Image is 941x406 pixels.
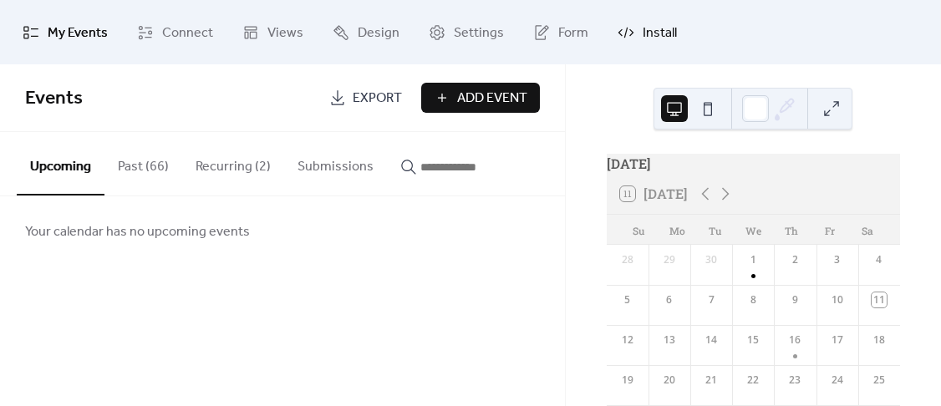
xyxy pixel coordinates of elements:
span: My Events [48,20,108,46]
span: Design [358,20,399,46]
div: 19 [620,373,635,388]
div: 22 [745,373,760,388]
div: 13 [662,332,677,348]
div: Mo [658,215,696,245]
div: 18 [872,332,887,348]
a: Connect [125,7,226,58]
div: 11 [872,292,887,307]
span: Events [25,80,83,117]
div: 1 [745,252,760,267]
div: 7 [704,292,719,307]
div: We [734,215,772,245]
div: Tu [696,215,735,245]
div: 17 [830,332,845,348]
a: Settings [416,7,516,58]
span: Settings [454,20,504,46]
a: Views [230,7,316,58]
div: 20 [662,373,677,388]
div: 12 [620,332,635,348]
div: [DATE] [607,154,900,174]
div: Sa [848,215,887,245]
div: 10 [830,292,845,307]
button: Add Event [421,83,540,113]
div: 3 [830,252,845,267]
div: 4 [872,252,887,267]
div: 24 [830,373,845,388]
span: Export [353,89,402,109]
div: 6 [662,292,677,307]
a: Install [605,7,689,58]
a: My Events [10,7,120,58]
a: Design [320,7,412,58]
span: Connect [162,20,213,46]
div: 2 [787,252,802,267]
div: Th [772,215,811,245]
button: Submissions [284,132,387,194]
div: 29 [662,252,677,267]
div: 8 [745,292,760,307]
div: 5 [620,292,635,307]
div: Fr [811,215,849,245]
span: Install [643,20,677,46]
a: Export [317,83,415,113]
div: 28 [620,252,635,267]
a: Form [521,7,601,58]
div: 16 [787,332,802,348]
div: 30 [704,252,719,267]
div: 15 [745,332,760,348]
button: Recurring (2) [182,132,284,194]
span: Form [558,20,588,46]
div: 14 [704,332,719,348]
span: Add Event [457,89,527,109]
button: Upcoming [17,132,104,195]
span: Your calendar has no upcoming events [25,222,250,242]
div: 21 [704,373,719,388]
div: 23 [787,373,802,388]
span: Views [267,20,303,46]
div: 25 [872,373,887,388]
button: Past (66) [104,132,182,194]
div: Su [620,215,659,245]
div: 9 [787,292,802,307]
